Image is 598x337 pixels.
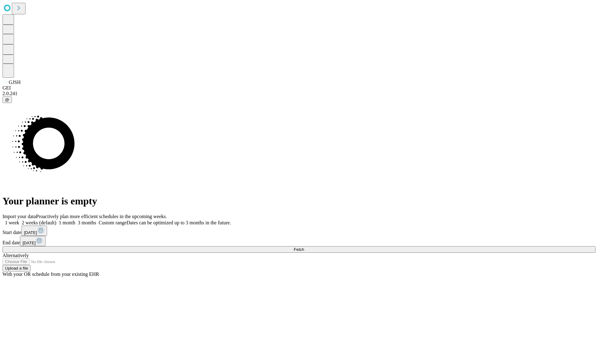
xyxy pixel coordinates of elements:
h1: Your planner is empty [2,195,596,207]
button: [DATE] [21,226,47,236]
span: With your OR schedule from your existing EHR [2,271,99,277]
button: @ [2,96,12,103]
span: 3 months [78,220,96,225]
div: GEI [2,85,596,91]
span: Dates can be optimized up to 3 months in the future. [126,220,231,225]
button: Fetch [2,246,596,253]
span: Fetch [294,247,304,252]
span: Custom range [99,220,126,225]
span: 1 month [59,220,75,225]
button: [DATE] [20,236,45,246]
span: GJSH [9,80,21,85]
span: [DATE] [22,241,36,245]
span: Import your data [2,214,36,219]
button: Upload a file [2,265,31,271]
div: 2.0.241 [2,91,596,96]
span: Alternatively [2,253,29,258]
span: [DATE] [24,230,37,235]
span: @ [5,97,9,102]
span: 1 week [5,220,19,225]
div: End date [2,236,596,246]
div: Start date [2,226,596,236]
span: Proactively plan more efficient schedules in the upcoming weeks. [36,214,167,219]
span: 2 weeks (default) [22,220,56,225]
